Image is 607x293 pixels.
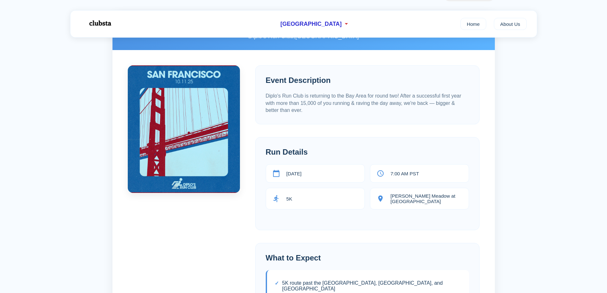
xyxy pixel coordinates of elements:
h2: What to Expect [266,253,469,262]
span: [PERSON_NAME] Meadow at [GEOGRAPHIC_DATA] [391,193,462,204]
h2: Event Description [266,76,469,85]
p: Diplo's Run Club is returning to the Bay Area for round two! After a successful first year with m... [266,92,469,114]
span: [DATE] [286,171,302,176]
a: Home [460,18,486,30]
span: 7:00 AM PST [391,171,419,176]
a: About Us [494,18,527,30]
img: Logo [81,15,119,31]
span: 5K [286,196,293,201]
span: [GEOGRAPHIC_DATA] [280,21,342,27]
h2: Run Details [266,148,469,157]
img: Diplo's Run Club San Francisco [128,65,240,193]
